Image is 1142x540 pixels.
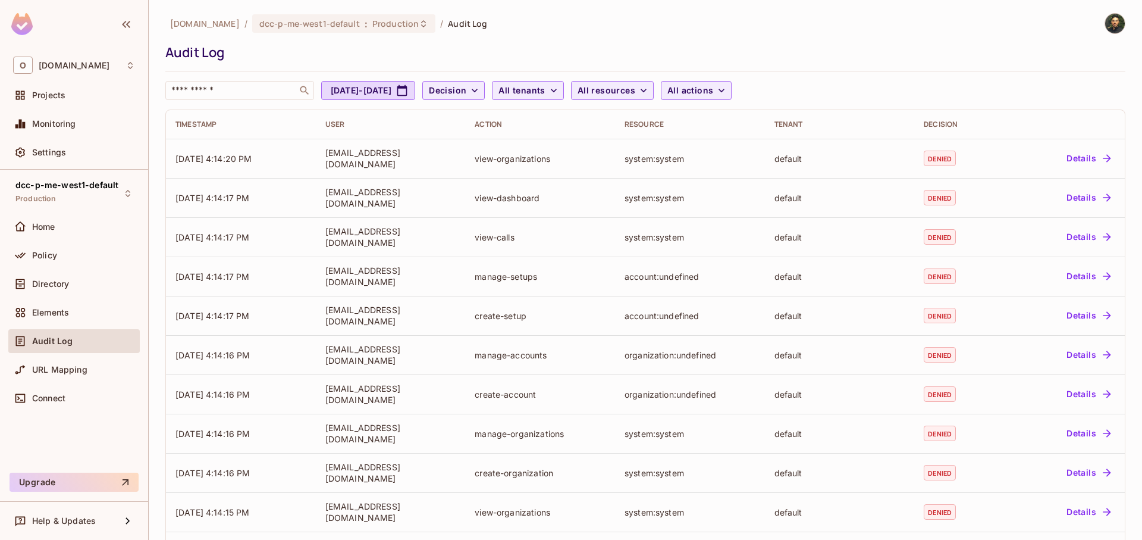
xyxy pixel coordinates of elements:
[475,507,605,518] div: view-organizations
[15,180,118,190] span: dcc-p-me-west1-default
[774,271,905,282] div: default
[32,365,87,374] span: URL Mapping
[175,429,250,439] span: [DATE] 4:14:16 PM
[32,308,69,317] span: Elements
[244,18,247,29] li: /
[578,83,635,98] span: All resources
[429,83,466,98] span: Decision
[475,153,605,164] div: view-organizations
[1062,345,1115,364] button: Details
[924,386,956,402] span: denied
[32,148,66,157] span: Settings
[1062,385,1115,404] button: Details
[372,18,419,29] span: Production
[924,120,993,129] div: Decision
[259,18,360,29] span: dcc-p-me-west1-default
[321,81,415,100] button: [DATE]-[DATE]
[175,350,250,360] span: [DATE] 4:14:16 PM
[325,186,456,209] div: [EMAIL_ADDRESS][DOMAIN_NAME]
[32,516,96,526] span: Help & Updates
[1062,267,1115,286] button: Details
[492,81,563,100] button: All tenants
[774,120,905,129] div: Tenant
[498,83,545,98] span: All tenants
[32,394,65,403] span: Connect
[475,192,605,204] div: view-dashboard
[924,504,956,520] span: denied
[325,226,456,248] div: [EMAIL_ADDRESS][DOMAIN_NAME]
[475,467,605,479] div: create-organization
[625,271,755,282] div: account:undefined
[625,120,755,129] div: Resource
[924,426,956,441] span: denied
[774,153,905,164] div: default
[170,18,240,29] span: the active workspace
[475,271,605,282] div: manage-setups
[571,81,654,100] button: All resources
[364,19,368,29] span: :
[625,192,755,204] div: system:system
[1062,227,1115,246] button: Details
[625,428,755,439] div: system:system
[475,428,605,439] div: manage-organizations
[325,344,456,366] div: [EMAIL_ADDRESS][DOMAIN_NAME]
[625,389,755,400] div: organization:undefined
[175,154,252,164] span: [DATE] 4:14:20 PM
[924,269,956,284] span: denied
[175,389,250,399] span: [DATE] 4:14:16 PM
[1062,188,1115,207] button: Details
[924,308,956,323] span: denied
[165,43,1119,61] div: Audit Log
[325,501,456,523] div: [EMAIL_ADDRESS][DOMAIN_NAME]
[667,83,713,98] span: All actions
[440,18,443,29] li: /
[924,229,956,245] span: denied
[774,192,905,204] div: default
[325,383,456,405] div: [EMAIL_ADDRESS][DOMAIN_NAME]
[325,304,456,327] div: [EMAIL_ADDRESS][DOMAIN_NAME]
[774,507,905,518] div: default
[13,57,33,74] span: O
[32,222,55,232] span: Home
[10,473,139,492] button: Upgrade
[1062,306,1115,325] button: Details
[774,467,905,479] div: default
[32,119,76,129] span: Monitoring
[661,81,732,100] button: All actions
[175,193,250,203] span: [DATE] 4:14:17 PM
[774,349,905,361] div: default
[448,18,487,29] span: Audit Log
[1062,424,1115,443] button: Details
[625,153,755,164] div: system:system
[325,461,456,484] div: [EMAIL_ADDRESS][DOMAIN_NAME]
[325,422,456,445] div: [EMAIL_ADDRESS][DOMAIN_NAME]
[175,468,250,478] span: [DATE] 4:14:16 PM
[175,311,250,321] span: [DATE] 4:14:17 PM
[325,265,456,288] div: [EMAIL_ADDRESS][DOMAIN_NAME]
[774,310,905,321] div: default
[924,347,956,363] span: denied
[1062,502,1115,522] button: Details
[422,81,485,100] button: Decision
[32,251,57,260] span: Policy
[625,507,755,518] div: system:system
[175,120,306,129] div: Timestamp
[15,194,57,204] span: Production
[774,232,905,243] div: default
[1062,149,1115,168] button: Details
[625,467,755,479] div: system:system
[32,336,73,346] span: Audit Log
[924,151,956,166] span: denied
[475,389,605,400] div: create-account
[774,389,905,400] div: default
[625,310,755,321] div: account:undefined
[325,147,456,170] div: [EMAIL_ADDRESS][DOMAIN_NAME]
[11,13,33,35] img: SReyMgAAAABJRU5ErkJggg==
[924,190,956,205] span: denied
[325,120,456,129] div: User
[625,349,755,361] div: organization:undefined
[924,465,956,480] span: denied
[175,232,250,242] span: [DATE] 4:14:17 PM
[1062,463,1115,482] button: Details
[175,271,250,282] span: [DATE] 4:14:17 PM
